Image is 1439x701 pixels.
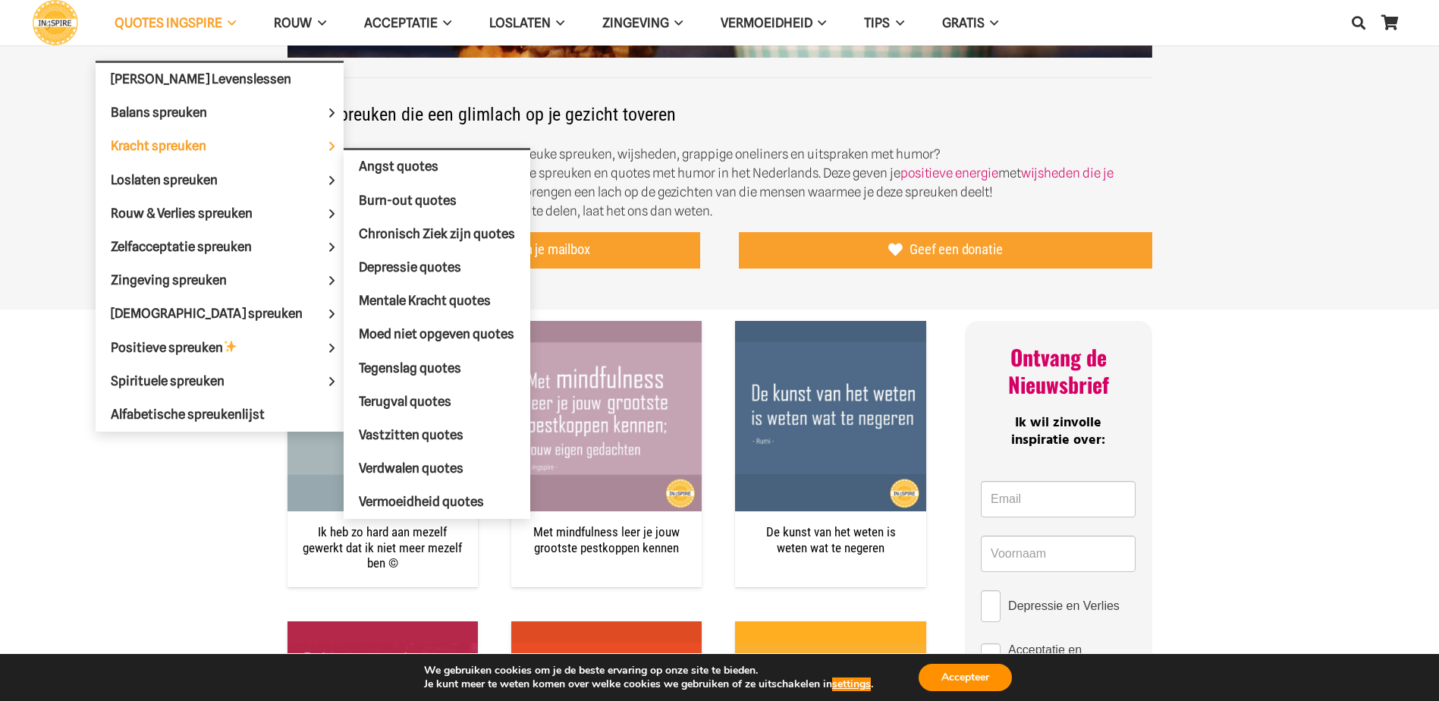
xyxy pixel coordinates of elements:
span: Loslaten spreuken Menu [319,163,344,196]
a: Burn-out quotes [344,184,530,217]
a: Mentale Kracht quotes [344,284,530,318]
a: Tegenslag quotes [344,351,530,385]
span: Vastzitten quotes [359,427,463,442]
span: Depressie quotes [359,259,461,275]
span: Moed niet opgeven quotes [359,326,514,341]
span: Rouw & Verlies spreuken [111,206,278,221]
span: Zingeving [602,15,669,30]
span: Chronisch Ziek zijn quotes [359,226,515,241]
a: Depressie quotes [344,250,530,284]
a: Spirituele spreukenSpirituele spreuken Menu [96,364,344,398]
button: Accepteer [919,664,1012,691]
span: TIPS [864,15,890,30]
a: Angst quotes [344,150,530,184]
span: Kracht spreuken [111,138,232,153]
a: AcceptatieAcceptatie Menu [345,4,470,42]
span: VERMOEIDHEID Menu [812,4,826,42]
a: Zoeken [1343,4,1374,42]
a: Zingeving spreukenZingeving spreuken Menu [96,264,344,297]
span: Burn-out quotes [359,193,457,208]
span: Mentale Kracht quotes [359,293,491,308]
span: [PERSON_NAME] Levenslessen [111,71,291,86]
span: QUOTES INGSPIRE [115,15,222,30]
span: Zelfacceptatie spreuken Menu [319,230,344,262]
span: Depressie en Verlies [1008,596,1120,615]
a: QUOTES INGSPIREQUOTES INGSPIRE Menu [96,4,255,42]
a: Balans spreukenBalans spreuken Menu [96,96,344,130]
span: Angst quotes [359,159,438,174]
span: Zingeving Menu [669,4,683,42]
span: ROUW [274,15,312,30]
span: Mooiste spreuken Menu [319,297,344,330]
a: LoslatenLoslaten Menu [470,4,583,42]
a: GRATISGRATIS Menu [923,4,1017,42]
span: Balans spreuken Menu [319,96,344,129]
a: Positieve spreuken✨Positieve spreuken ✨ Menu [96,331,344,364]
a: Geef een donatie [739,232,1152,269]
input: Acceptatie en [GEOGRAPHIC_DATA] [981,643,1001,675]
span: Positieve spreuken ✨ Menu [319,331,344,363]
span: Tegenslag quotes [359,360,461,376]
span: Alfabetische spreukenlijst [111,407,265,422]
h2: ***** Spreuken die een glimlach op je gezicht toveren [287,84,1152,125]
p: Je kunt meer te weten komen over welke cookies we gebruiken of ze uitschakelen in . [424,677,873,691]
span: Kracht spreuken Menu [319,130,344,162]
a: VERMOEIDHEIDVERMOEIDHEID Menu [702,4,845,42]
strong: Een glimlach voor elke dag [287,146,441,162]
span: Spirituele spreuken Menu [319,364,344,397]
a: Met mindfulness leer je jouw grootste pestkoppen kennen [511,321,702,511]
span: [DEMOGRAPHIC_DATA] spreuken [111,306,328,321]
a: [PERSON_NAME] Levenslessen [96,63,344,96]
img: Spreuk van Rumi: De kunst van het weten is weten wat te negeren | ingspire.nl [735,321,925,511]
span: Verdwalen quotes [359,461,463,476]
a: De kunst van het weten is weten wat te negeren [735,321,925,511]
span: Loslaten spreuken [111,172,243,187]
span: Loslaten Menu [551,4,564,42]
a: Vermoeidheid quotes [344,486,530,519]
a: ROUWROUW Menu [255,4,344,42]
a: Loslaten spreukenLoslaten spreuken Menu [96,163,344,196]
a: positieve energie [900,165,998,181]
span: Zelfacceptatie spreuken [111,239,278,254]
span: Acceptatie [364,15,438,30]
span: GRATIS Menu [985,4,998,42]
span: Rouw & Verlies spreuken Menu [319,196,344,229]
span: Ik wil zinvolle inspiratie over: [1011,412,1105,451]
a: Terugval quotes [344,385,530,418]
span: Acceptatie Menu [438,4,451,42]
a: De kunst van het weten is weten wat te negeren [766,524,896,555]
a: Chronisch Ziek zijn quotes [344,217,530,250]
a: ZingevingZingeving Menu [583,4,702,42]
a: Vastzitten quotes [344,418,530,451]
input: Voornaam [981,536,1136,572]
span: Balans spreuken [111,105,233,120]
span: ROUW Menu [312,4,325,42]
a: TIPSTIPS Menu [845,4,922,42]
span: Vermoeidheid quotes [359,494,484,509]
span: QUOTES INGSPIRE Menu [222,4,236,42]
a: Verdwalen quotes [344,452,530,486]
span: Zingeving spreuken Menu [319,264,344,297]
a: Ik heb zo hard aan mezelf gewerkt dat ik niet meer mezelf ben © [303,524,462,571]
span: Terugval quotes [359,394,451,409]
a: Met mindfulness leer je jouw grootste pestkoppen kennen [533,524,680,555]
span: VERMOEIDHEID [721,15,812,30]
a: Moed niet opgeven quotes [344,318,530,351]
span: Positieve spreuken [111,340,263,355]
img: Met mindfulness leer je jouw grootste pestkoppen kennen, namelijk jouw eigen gedachten - ingspire [511,321,702,511]
p: – Op zoek naar leuke spreuken, wijsheden, grappige oneliners en uitspraken met humor? Hieronder v... [287,145,1152,221]
a: Zelfacceptatie spreukenZelfacceptatie spreuken Menu [96,230,344,263]
span: Ontvang Zingeving in je mailbox [419,242,589,259]
span: TIPS Menu [890,4,903,42]
span: Loslaten [489,15,551,30]
img: ✨ [224,340,237,353]
a: Alfabetische spreukenlijst [96,398,344,431]
p: We gebruiken cookies om je de beste ervaring op onze site te bieden. [424,664,873,677]
span: Spirituele spreuken [111,373,250,388]
a: [DEMOGRAPHIC_DATA] spreukenMooiste spreuken Menu [96,297,344,331]
input: Email [981,481,1136,517]
span: Acceptatie en [GEOGRAPHIC_DATA] [1008,640,1136,678]
a: Rouw & Verlies spreukenRouw & Verlies spreuken Menu [96,196,344,230]
span: Zingeving spreuken [111,272,253,288]
span: Geef een donatie [910,242,1002,259]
